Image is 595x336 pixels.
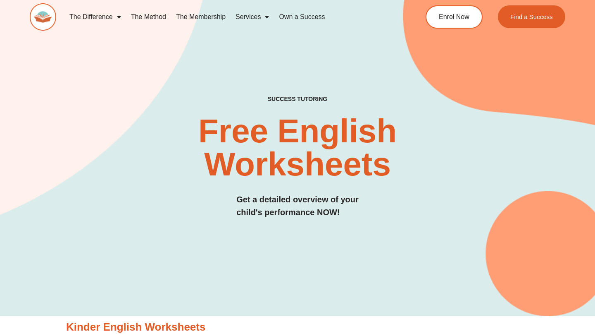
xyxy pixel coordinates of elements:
[64,7,395,26] nav: Menu
[231,7,274,26] a: Services
[121,115,474,181] h2: Free English Worksheets​
[274,7,330,26] a: Own a Success
[64,7,126,26] a: The Difference
[126,7,171,26] a: The Method
[218,96,377,103] h4: SUCCESS TUTORING​
[171,7,231,26] a: The Membership
[498,5,565,28] a: Find a Success
[66,320,529,334] h3: Kinder English Worksheets
[510,14,553,20] span: Find a Success
[426,5,483,29] a: Enrol Now
[236,193,359,219] h3: Get a detailed overview of your child's performance NOW!
[439,14,469,20] span: Enrol Now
